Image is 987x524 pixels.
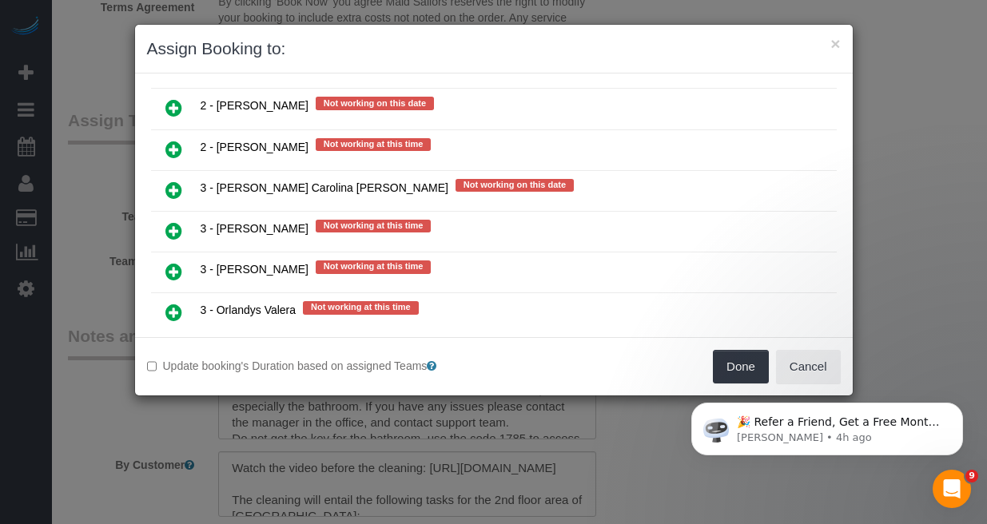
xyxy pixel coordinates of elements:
span: 2 - [PERSON_NAME] [201,141,308,153]
button: Done [713,350,769,383]
input: Update booking's Duration based on assigned Teams [147,361,157,371]
span: 3 - Orlandys Valera [201,304,296,317]
span: Not working at this time [316,220,432,232]
iframe: Intercom notifications message [667,369,987,481]
span: 3 - [PERSON_NAME] Carolina [PERSON_NAME] [201,181,448,194]
span: Not working at this time [316,138,432,151]
span: Not working at this time [316,260,432,273]
span: 3 - [PERSON_NAME] [201,264,308,276]
span: Not working at this time [303,301,419,314]
label: Update booking's Duration based on assigned Teams [147,358,482,374]
span: Not working on this date [316,97,434,109]
h3: Assign Booking to: [147,37,841,61]
span: 2 - [PERSON_NAME] [201,100,308,113]
span: Not working on this date [456,179,574,192]
button: × [830,35,840,52]
span: 9 [965,470,978,482]
button: Cancel [776,350,841,383]
span: 3 - [PERSON_NAME] [201,222,308,235]
iframe: Intercom live chat [933,470,971,508]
